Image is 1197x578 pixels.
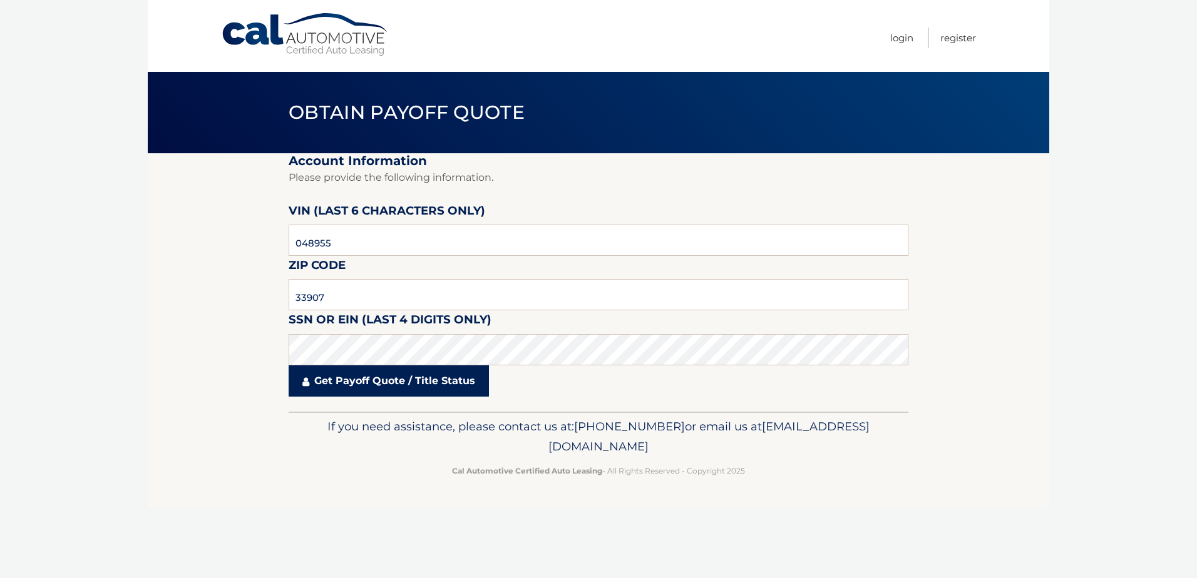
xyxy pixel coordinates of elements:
a: Login [890,28,913,48]
strong: Cal Automotive Certified Auto Leasing [452,466,602,475]
p: Please provide the following information. [289,169,908,186]
a: Cal Automotive [221,13,390,57]
p: If you need assistance, please contact us at: or email us at [297,417,900,457]
a: Get Payoff Quote / Title Status [289,365,489,397]
h2: Account Information [289,153,908,169]
label: Zip Code [289,256,346,279]
span: Obtain Payoff Quote [289,101,525,124]
p: - All Rights Reserved - Copyright 2025 [297,464,900,477]
label: SSN or EIN (last 4 digits only) [289,310,491,333]
a: Register [940,28,976,48]
span: [PHONE_NUMBER] [574,419,685,433]
label: VIN (last 6 characters only) [289,201,485,225]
